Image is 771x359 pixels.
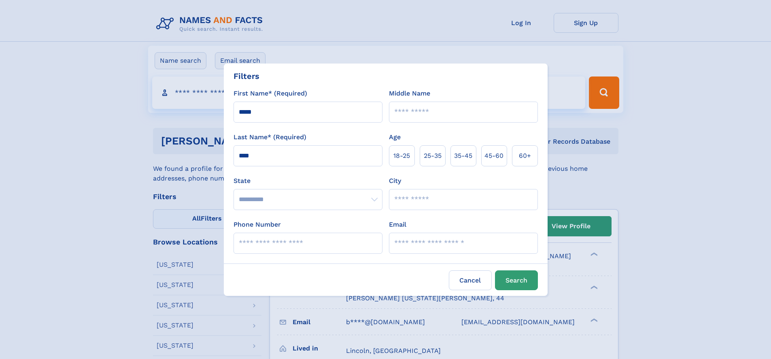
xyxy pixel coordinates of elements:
span: 25‑35 [424,151,442,161]
label: City [389,176,401,186]
span: 45‑60 [484,151,503,161]
label: Last Name* (Required) [234,132,306,142]
label: Email [389,220,406,229]
label: Cancel [449,270,492,290]
label: First Name* (Required) [234,89,307,98]
label: Middle Name [389,89,430,98]
label: State [234,176,382,186]
span: 18‑25 [393,151,410,161]
div: Filters [234,70,259,82]
label: Phone Number [234,220,281,229]
button: Search [495,270,538,290]
label: Age [389,132,401,142]
span: 60+ [519,151,531,161]
span: 35‑45 [454,151,472,161]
